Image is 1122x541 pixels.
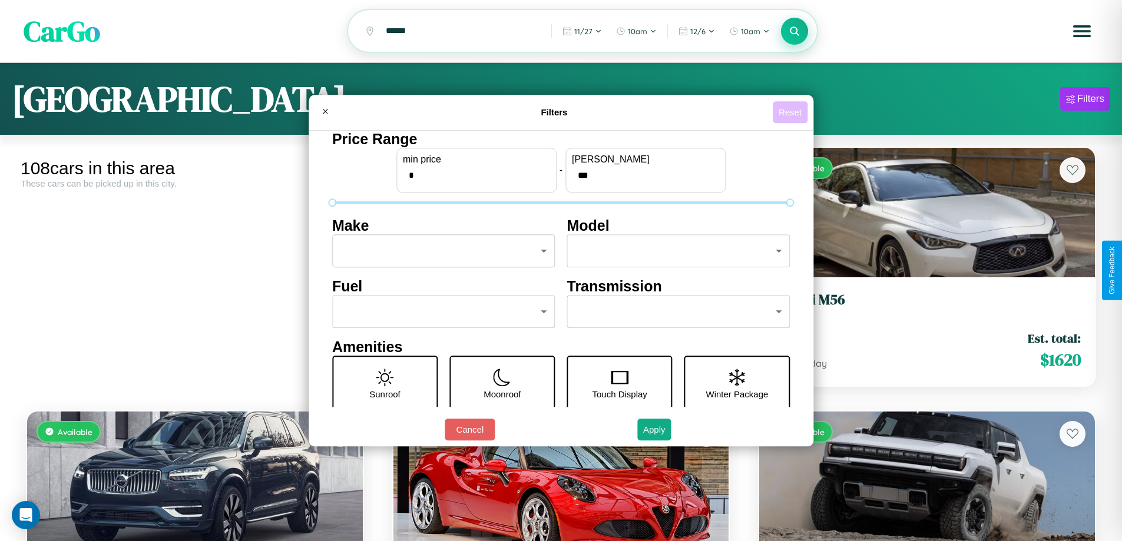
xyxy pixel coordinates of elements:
span: CarGo [24,12,100,51]
button: 10am [610,22,663,41]
button: 12/6 [673,22,721,41]
span: Est. total: [1028,330,1081,347]
span: 11 / 27 [574,26,593,36]
p: Moonroof [484,386,521,402]
h4: Make [332,217,555,234]
p: Winter Package [706,386,769,402]
h4: Model [567,217,790,234]
span: Available [58,427,92,437]
button: Apply [637,419,671,440]
span: / day [802,357,827,369]
p: Touch Display [592,386,647,402]
div: Filters [1077,93,1104,105]
span: $ 1620 [1040,348,1081,371]
button: 11/27 [557,22,608,41]
h3: Infiniti M56 [773,291,1081,308]
button: 10am [723,22,776,41]
h4: Transmission [567,278,790,295]
span: 10am [741,26,760,36]
div: Give Feedback [1108,247,1116,294]
h1: [GEOGRAPHIC_DATA] [12,75,346,123]
h4: Amenities [332,338,790,356]
span: 10am [628,26,647,36]
span: 12 / 6 [690,26,706,36]
button: Open menu [1065,15,1098,48]
div: These cars can be picked up in this city. [21,178,369,188]
div: Open Intercom Messenger [12,501,40,529]
button: Filters [1060,87,1110,111]
p: Sunroof [369,386,401,402]
a: Infiniti M562024 [773,291,1081,320]
label: min price [403,154,550,165]
button: Reset [773,101,807,123]
h4: Fuel [332,278,555,295]
div: 108 cars in this area [21,158,369,178]
h4: Filters [336,107,773,117]
p: - [560,162,562,178]
button: Cancel [445,419,495,440]
h4: Price Range [332,131,790,148]
label: [PERSON_NAME] [572,154,719,165]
